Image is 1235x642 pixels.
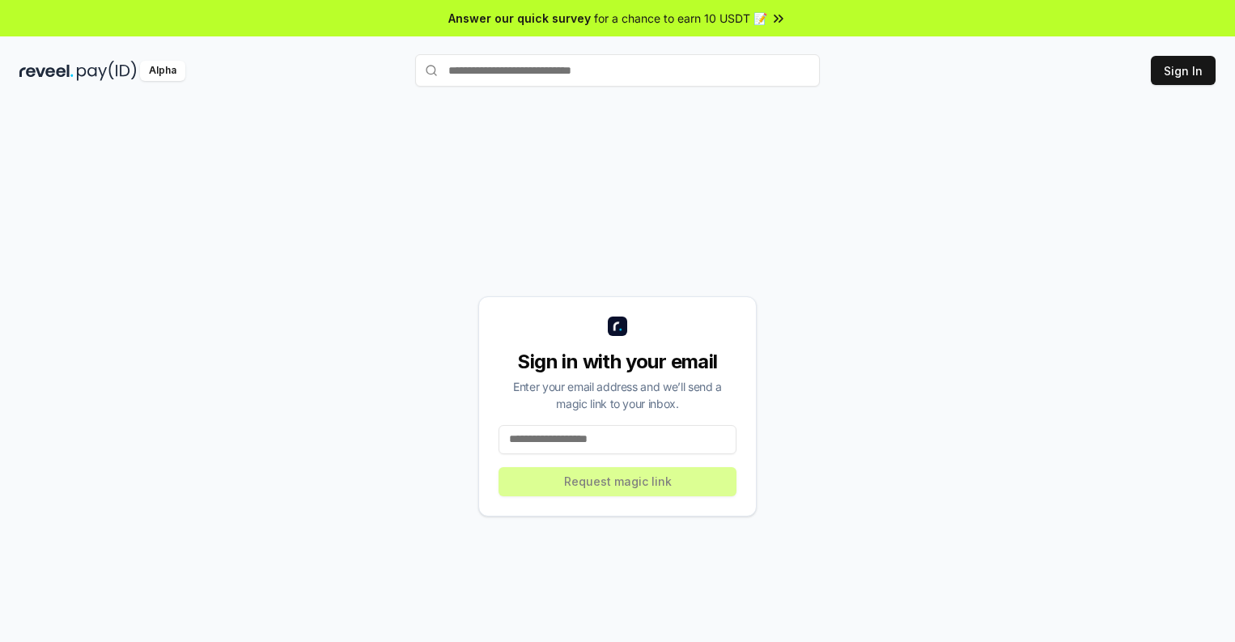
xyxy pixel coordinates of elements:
[77,61,137,81] img: pay_id
[499,349,736,375] div: Sign in with your email
[1151,56,1216,85] button: Sign In
[448,10,591,27] span: Answer our quick survey
[140,61,185,81] div: Alpha
[499,378,736,412] div: Enter your email address and we’ll send a magic link to your inbox.
[608,317,627,336] img: logo_small
[594,10,767,27] span: for a chance to earn 10 USDT 📝
[19,61,74,81] img: reveel_dark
